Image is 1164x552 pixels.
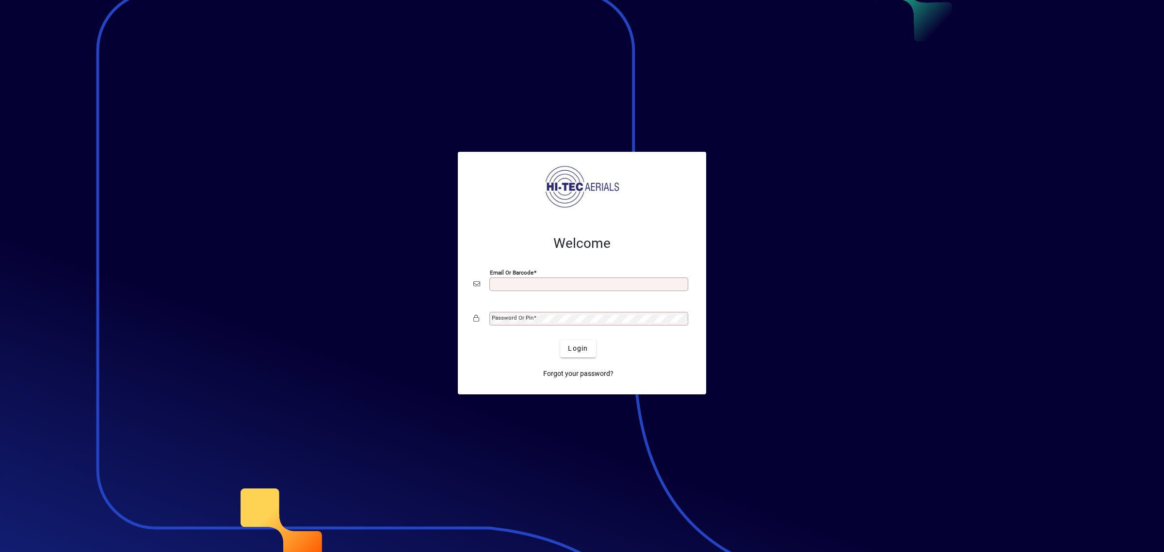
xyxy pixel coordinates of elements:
span: Login [568,343,588,354]
h2: Welcome [473,235,691,252]
a: Forgot your password? [539,365,617,383]
mat-label: Email or Barcode [490,269,533,276]
mat-label: Password or Pin [492,314,533,321]
button: Login [560,340,596,357]
span: Forgot your password? [543,369,614,379]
